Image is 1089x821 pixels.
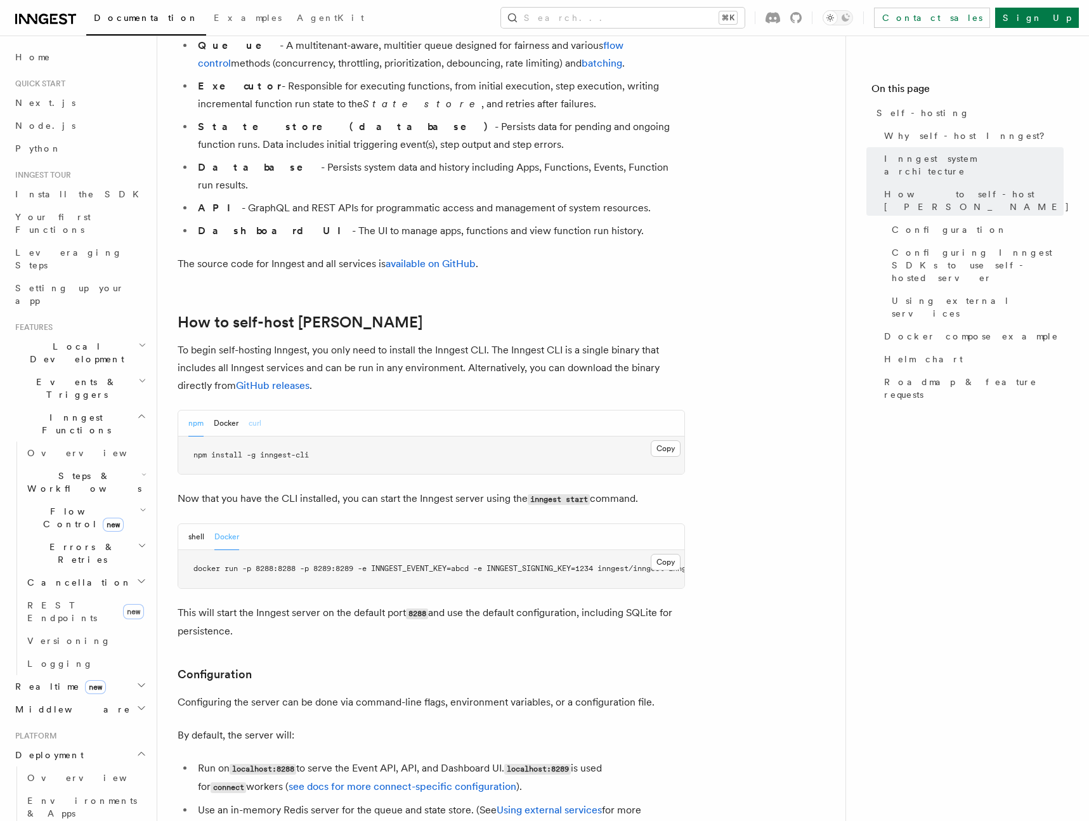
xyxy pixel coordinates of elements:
[871,102,1064,124] a: Self-hosting
[879,348,1064,371] a: Helm chart
[103,518,124,532] span: new
[22,629,149,652] a: Versioning
[297,13,364,23] span: AgentKit
[86,4,206,36] a: Documentation
[363,98,481,110] em: State store
[27,659,93,669] span: Logging
[27,796,137,818] span: Environments & Apps
[198,161,321,173] strong: Database
[10,170,71,180] span: Inngest tour
[123,604,144,619] span: new
[198,225,352,237] strong: Dashboard UI
[94,13,199,23] span: Documentation
[193,564,726,573] span: docker run -p 8288:8288 -p 8289:8289 -e INNGEST_EVENT_KEY=abcd -e INNGEST_SIGNING_KEY=1234 innges...
[289,4,372,34] a: AgentKit
[214,524,239,550] button: Docker
[178,604,685,640] p: This will start the Inngest server on the default port and use the default configuration, includi...
[892,246,1064,284] span: Configuring Inngest SDKs to use self-hosted server
[884,353,963,365] span: Helm chart
[15,98,75,108] span: Next.js
[289,780,516,792] a: see docs for more connect-specific configuration
[198,80,282,92] strong: Executor
[871,81,1064,102] h4: On this page
[10,335,149,371] button: Local Development
[651,554,681,570] button: Copy
[10,675,149,698] button: Realtimenew
[995,8,1079,28] a: Sign Up
[15,189,147,199] span: Install the SDK
[194,77,685,113] li: - Responsible for executing functions, from initial execution, step execution, writing incrementa...
[719,11,737,24] kbd: ⌘K
[22,470,141,495] span: Steps & Workflows
[877,107,970,119] span: Self-hosting
[386,258,476,270] a: available on GitHub
[15,212,91,235] span: Your first Functions
[879,124,1064,147] a: Why self-host Inngest?
[178,693,685,711] p: Configuring the server can be done via command-line flags, environment variables, or a configurat...
[178,313,422,331] a: How to self-host [PERSON_NAME]
[10,114,149,137] a: Node.js
[249,410,261,437] button: curl
[10,206,149,241] a: Your first Functions
[178,255,685,273] p: The source code for Inngest and all services is .
[528,494,590,505] code: inngest start
[15,143,62,154] span: Python
[198,202,242,214] strong: API
[178,666,252,683] a: Configuration
[504,764,571,775] code: localhost:8289
[884,152,1064,178] span: Inngest system architecture
[206,4,289,34] a: Examples
[10,371,149,406] button: Events & Triggers
[10,442,149,675] div: Inngest Functions
[10,322,53,332] span: Features
[188,524,204,550] button: shell
[887,241,1064,289] a: Configuring Inngest SDKs to use self-hosted server
[10,340,138,365] span: Local Development
[10,79,65,89] span: Quick start
[10,406,149,442] button: Inngest Functions
[10,731,57,741] span: Platform
[194,159,685,194] li: - Persists system data and history including Apps, Functions, Events, Function run results.
[651,440,681,457] button: Copy
[22,464,149,500] button: Steps & Workflows
[887,218,1064,241] a: Configuration
[10,698,149,721] button: Middleware
[22,442,149,464] a: Overview
[10,183,149,206] a: Install the SDK
[884,376,1064,401] span: Roadmap & feature requests
[211,782,246,793] code: connect
[198,39,280,51] strong: Queue
[188,410,204,437] button: npm
[214,410,238,437] button: Docker
[10,137,149,160] a: Python
[884,330,1059,343] span: Docker compose example
[27,600,97,623] span: REST Endpoints
[10,376,138,401] span: Events & Triggers
[22,766,149,789] a: Overview
[879,325,1064,348] a: Docker compose example
[892,294,1064,320] span: Using external services
[214,13,282,23] span: Examples
[10,46,149,69] a: Home
[178,490,685,508] p: Now that you have the CLI installed, you can start the Inngest server using the command.
[22,571,149,594] button: Cancellation
[22,500,149,535] button: Flow Controlnew
[15,283,124,306] span: Setting up your app
[15,51,51,63] span: Home
[879,371,1064,406] a: Roadmap & feature requests
[887,289,1064,325] a: Using external services
[178,341,685,395] p: To begin self-hosting Inngest, you only need to install the Inngest CLI. The Inngest CLI is a sin...
[10,277,149,312] a: Setting up your app
[194,222,685,240] li: - The UI to manage apps, functions and view function run history.
[582,57,622,69] a: batching
[22,535,149,571] button: Errors & Retries
[501,8,745,28] button: Search...⌘K
[10,91,149,114] a: Next.js
[198,39,623,69] a: flow control
[194,118,685,154] li: - Persists data for pending and ongoing function runs. Data includes initial triggering event(s),...
[27,773,158,783] span: Overview
[27,448,158,458] span: Overview
[879,183,1064,218] a: How to self-host [PERSON_NAME]
[10,744,149,766] button: Deployment
[10,680,106,693] span: Realtime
